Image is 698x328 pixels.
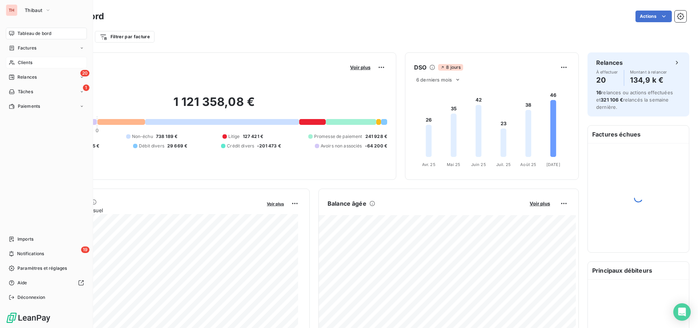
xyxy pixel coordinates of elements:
[96,127,99,133] span: 0
[546,162,560,167] tspan: [DATE]
[348,64,373,71] button: Voir plus
[596,90,673,110] span: relances ou actions effectuées et relancés la semaine dernière.
[17,30,51,37] span: Tableau de bord
[596,70,618,74] span: À effectuer
[17,74,37,80] span: Relances
[416,77,452,83] span: 6 derniers mois
[596,58,623,67] h6: Relances
[6,312,51,324] img: Logo LeanPay
[25,7,42,13] span: Thibaut
[630,74,667,86] h4: 134,9 k €
[596,74,618,86] h4: 20
[601,97,623,103] span: 321 106 €
[673,303,691,321] div: Open Intercom Messenger
[527,200,552,207] button: Voir plus
[321,143,362,149] span: Avoirs non associés
[265,200,286,207] button: Voir plus
[635,11,672,22] button: Actions
[267,201,284,206] span: Voir plus
[438,64,463,71] span: 8 jours
[41,95,387,116] h2: 1 121 358,08 €
[365,143,387,149] span: -64 200 €
[17,265,67,272] span: Paramètres et réglages
[17,250,44,257] span: Notifications
[314,133,362,140] span: Promesse de paiement
[18,45,36,51] span: Factures
[41,206,262,214] span: Chiffre d'affaires mensuel
[350,64,370,70] span: Voir plus
[83,84,89,91] span: 1
[257,143,281,149] span: -201 473 €
[18,103,40,110] span: Paiements
[365,133,387,140] span: 241 928 €
[496,162,511,167] tspan: Juil. 25
[17,294,45,301] span: Déconnexion
[6,277,87,289] a: Aide
[228,133,240,140] span: Litige
[18,88,33,95] span: Tâches
[447,162,460,167] tspan: Mai 25
[328,199,366,208] h6: Balance âgée
[630,70,667,74] span: Montant à relancer
[520,162,536,167] tspan: Août 25
[243,133,263,140] span: 127 421 €
[227,143,254,149] span: Crédit divers
[596,90,601,95] span: 16
[95,31,155,43] button: Filtrer par facture
[167,143,187,149] span: 29 669 €
[17,236,33,242] span: Imports
[18,59,32,66] span: Clients
[422,162,436,167] tspan: Avr. 25
[588,126,689,143] h6: Factures échues
[80,70,89,76] span: 20
[6,4,17,16] div: TH
[139,143,164,149] span: Débit divers
[17,280,27,286] span: Aide
[588,262,689,279] h6: Principaux débiteurs
[414,63,426,72] h6: DSO
[156,133,177,140] span: 738 189 €
[81,246,89,253] span: 19
[471,162,486,167] tspan: Juin 25
[132,133,153,140] span: Non-échu
[530,201,550,206] span: Voir plus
